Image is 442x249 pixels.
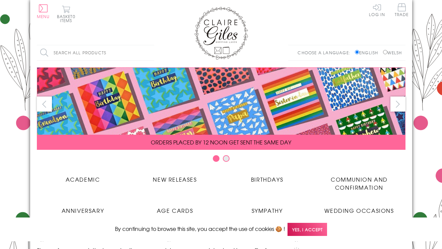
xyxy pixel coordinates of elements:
a: Trade [395,3,409,18]
a: Log In [369,3,385,16]
input: Welsh [383,50,387,54]
img: Claire Giles Greetings Cards [194,7,248,60]
span: Academic [66,175,100,183]
a: Academic [37,170,129,183]
span: Anniversary [62,206,104,214]
a: Birthdays [221,170,313,183]
div: Carousel Pagination [37,155,405,165]
input: English [355,50,359,54]
span: 0 items [60,13,75,23]
a: Communion and Confirmation [313,170,405,191]
span: Menu [37,13,50,19]
span: Trade [395,3,409,16]
span: New Releases [153,175,197,183]
p: Choose a language: [298,50,354,56]
span: Age Cards [157,206,193,214]
button: prev [37,97,52,112]
button: Menu [37,4,50,18]
input: Search [147,45,154,60]
a: Anniversary [37,201,129,214]
button: next [390,97,405,112]
a: Sympathy [221,201,313,214]
a: New Releases [129,170,221,183]
button: Carousel Page 1 (Current Slide) [213,155,219,162]
a: Age Cards [129,201,221,214]
span: Birthdays [251,175,283,183]
span: Wedding Occasions [324,206,394,214]
label: English [355,50,381,56]
label: Welsh [383,50,402,56]
button: Basket0 items [57,5,75,22]
button: Carousel Page 2 [223,155,230,162]
a: Wedding Occasions [313,201,405,214]
span: Communion and Confirmation [331,175,388,191]
span: Sympathy [252,206,283,214]
span: Yes, I accept [288,223,327,236]
input: Search all products [37,45,154,60]
span: ORDERS PLACED BY 12 NOON GET SENT THE SAME DAY [151,138,291,146]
